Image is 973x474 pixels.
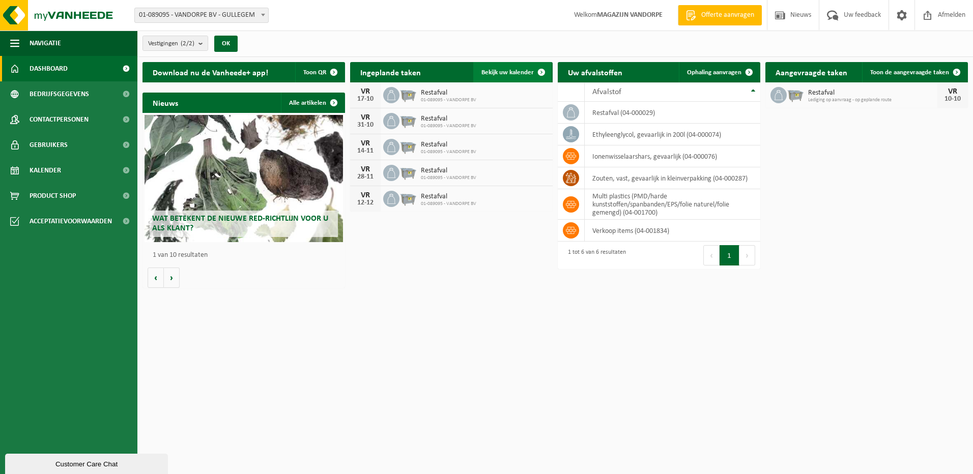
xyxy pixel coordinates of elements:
[30,132,68,158] span: Gebruikers
[295,62,344,82] button: Toon QR
[421,141,476,149] span: Restafval
[687,69,741,76] span: Ophaling aanvragen
[421,123,476,129] span: 01-089095 - VANDORPE BV
[597,11,663,19] strong: MAGAZIJN VANDORPE
[421,175,476,181] span: 01-089095 - VANDORPE BV
[585,167,760,189] td: zouten, vast, gevaarlijk in kleinverpakking (04-000287)
[739,245,755,265] button: Next
[399,189,417,206] img: WB-2500-GAL-GY-01
[585,124,760,145] td: ethyleenglycol, gevaarlijk in 200l (04-000074)
[421,193,476,201] span: Restafval
[399,85,417,103] img: WB-2500-GAL-GY-01
[563,244,626,266] div: 1 tot 6 van 6 resultaten
[355,139,376,147] div: VR
[355,96,376,103] div: 17-10
[281,93,344,113] a: Alle artikelen
[355,147,376,155] div: 14-11
[30,56,68,81] span: Dashboard
[164,268,180,288] button: Volgende
[421,89,476,97] span: Restafval
[355,87,376,96] div: VR
[214,36,238,52] button: OK
[421,115,476,123] span: Restafval
[421,97,476,103] span: 01-089095 - VANDORPE BV
[30,107,89,132] span: Contactpersonen
[421,167,476,175] span: Restafval
[421,149,476,155] span: 01-089095 - VANDORPE BV
[585,102,760,124] td: restafval (04-000029)
[355,191,376,199] div: VR
[703,245,720,265] button: Previous
[473,62,552,82] a: Bekijk uw kalender
[399,163,417,181] img: WB-2500-GAL-GY-01
[303,69,326,76] span: Toon QR
[679,62,759,82] a: Ophaling aanvragen
[355,113,376,122] div: VR
[678,5,762,25] a: Offerte aanvragen
[181,40,194,47] count: (2/2)
[142,62,278,82] h2: Download nu de Vanheede+ app!
[148,36,194,51] span: Vestigingen
[592,88,621,96] span: Afvalstof
[699,10,757,20] span: Offerte aanvragen
[808,89,937,97] span: Restafval
[355,173,376,181] div: 28-11
[30,209,112,234] span: Acceptatievoorwaarden
[148,268,164,288] button: Vorige
[787,85,804,103] img: WB-2500-GAL-GY-01
[421,201,476,207] span: 01-089095 - VANDORPE BV
[145,115,343,242] a: Wat betekent de nieuwe RED-richtlijn voor u als klant?
[870,69,949,76] span: Toon de aangevraagde taken
[720,245,739,265] button: 1
[30,81,89,107] span: Bedrijfsgegevens
[142,36,208,51] button: Vestigingen(2/2)
[942,87,963,96] div: VR
[135,8,268,22] span: 01-089095 - VANDORPE BV - GULLEGEM
[355,165,376,173] div: VR
[585,220,760,242] td: verkoop items (04-001834)
[558,62,633,82] h2: Uw afvalstoffen
[399,111,417,129] img: WB-2500-GAL-GY-01
[942,96,963,103] div: 10-10
[153,252,340,259] p: 1 van 10 resultaten
[481,69,534,76] span: Bekijk uw kalender
[808,97,937,103] span: Lediging op aanvraag - op geplande route
[30,183,76,209] span: Product Shop
[355,199,376,206] div: 12-12
[765,62,857,82] h2: Aangevraagde taken
[5,452,170,474] iframe: chat widget
[399,137,417,155] img: WB-2500-GAL-GY-01
[862,62,967,82] a: Toon de aangevraagde taken
[134,8,269,23] span: 01-089095 - VANDORPE BV - GULLEGEM
[152,215,328,232] span: Wat betekent de nieuwe RED-richtlijn voor u als klant?
[30,31,61,56] span: Navigatie
[142,93,188,112] h2: Nieuws
[350,62,431,82] h2: Ingeplande taken
[355,122,376,129] div: 31-10
[585,189,760,220] td: multi plastics (PMD/harde kunststoffen/spanbanden/EPS/folie naturel/folie gemengd) (04-001700)
[30,158,61,183] span: Kalender
[585,145,760,167] td: ionenwisselaarshars, gevaarlijk (04-000076)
